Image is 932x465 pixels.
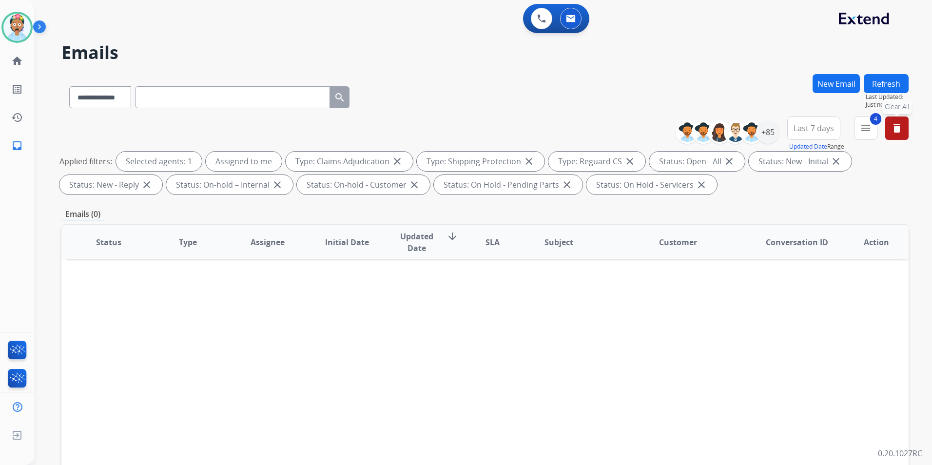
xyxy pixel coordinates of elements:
[866,93,909,101] span: Last Updated:
[885,102,909,112] span: Clear All
[523,155,535,167] mat-icon: close
[864,74,909,93] button: Refresh
[417,152,544,171] div: Type: Shipping Protection
[116,152,202,171] div: Selected agents: 1
[408,179,420,191] mat-icon: close
[447,231,458,242] mat-icon: arrow_downward
[813,74,860,93] button: New Email
[830,155,842,167] mat-icon: close
[395,231,439,254] span: Updated Date
[860,122,872,134] mat-icon: menu
[561,179,573,191] mat-icon: close
[334,92,346,103] mat-icon: search
[391,155,403,167] mat-icon: close
[787,116,840,140] button: Last 7 days
[272,179,283,191] mat-icon: close
[61,43,909,62] h2: Emails
[286,152,413,171] div: Type: Claims Adjudication
[659,236,697,248] span: Customer
[866,101,909,109] span: Just now
[544,236,573,248] span: Subject
[11,55,23,67] mat-icon: home
[749,152,852,171] div: Status: New - Initial
[870,113,881,125] span: 4
[59,155,112,167] p: Applied filters:
[96,236,121,248] span: Status
[434,175,582,194] div: Status: On Hold - Pending Parts
[325,236,369,248] span: Initial Date
[179,236,197,248] span: Type
[206,152,282,171] div: Assigned to me
[624,155,636,167] mat-icon: close
[766,236,828,248] span: Conversation ID
[485,236,500,248] span: SLA
[794,126,834,130] span: Last 7 days
[548,152,645,171] div: Type: Reguard CS
[789,143,827,151] button: Updated Date
[11,83,23,95] mat-icon: list_alt
[11,112,23,123] mat-icon: history
[756,120,779,144] div: +85
[141,179,153,191] mat-icon: close
[166,175,293,194] div: Status: On-hold – Internal
[891,122,903,134] mat-icon: delete
[3,14,31,41] img: avatar
[251,236,285,248] span: Assignee
[878,447,922,459] p: 0.20.1027RC
[854,116,877,140] button: 4
[696,179,707,191] mat-icon: close
[829,225,909,259] th: Action
[297,175,430,194] div: Status: On-hold - Customer
[11,140,23,152] mat-icon: inbox
[885,116,909,140] button: Clear All
[649,152,745,171] div: Status: Open - All
[723,155,735,167] mat-icon: close
[789,142,844,151] span: Range
[59,175,162,194] div: Status: New - Reply
[586,175,717,194] div: Status: On Hold - Servicers
[61,208,104,220] p: Emails (0)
